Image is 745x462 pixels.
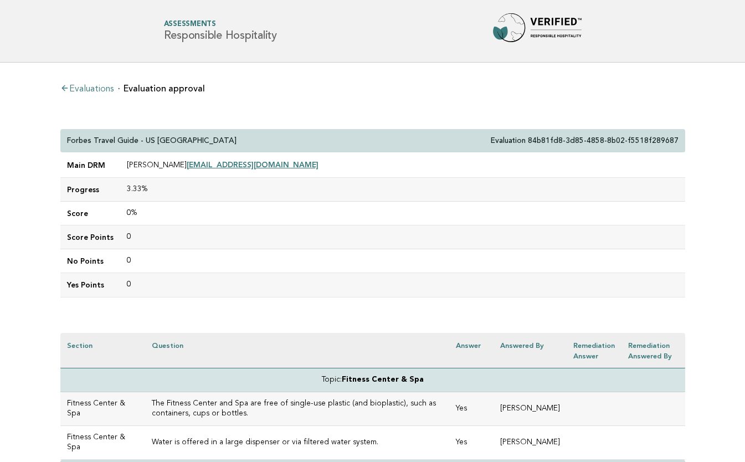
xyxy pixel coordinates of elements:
td: [PERSON_NAME] [494,392,567,426]
a: [EMAIL_ADDRESS][DOMAIN_NAME] [187,160,318,169]
td: [PERSON_NAME] [494,426,567,460]
td: Score [60,202,120,225]
td: 0% [120,202,685,225]
li: Evaluation approval [118,84,205,93]
p: Evaluation 84b81fd8-3d85-4858-8b02-f5518f289687 [491,136,679,146]
img: Forbes Travel Guide [493,13,582,49]
td: Progress [60,178,120,202]
p: Forbes Travel Guide - US [GEOGRAPHIC_DATA] [67,136,237,146]
td: Fitness Center & Spa [60,392,146,426]
td: Yes [449,392,494,426]
th: Section [60,333,146,368]
td: Score Points [60,225,120,249]
th: Answer [449,333,494,368]
td: 0 [120,273,685,297]
th: Question [145,333,449,368]
td: 3.33% [120,178,685,202]
h3: Water is offered in a large dispenser or via filtered water system. [152,438,443,448]
th: Remediation Answer [567,333,621,368]
td: Fitness Center & Spa [60,426,146,460]
td: Topic: [60,368,685,392]
th: Remediation Answered by [621,333,685,368]
td: No Points [60,249,120,273]
h3: The Fitness Center and Spa are free of single-use plastic (and bioplastic), such as containers, c... [152,399,443,419]
td: Yes Points [60,273,120,297]
td: 0 [120,225,685,249]
th: Answered by [494,333,567,368]
a: Evaluations [60,85,114,94]
td: Main DRM [60,153,120,178]
span: Assessments [164,21,277,28]
td: 0 [120,249,685,273]
h1: Responsible Hospitality [164,21,277,42]
strong: Fitness Center & Spa [342,376,424,383]
td: [PERSON_NAME] [120,153,685,178]
td: Yes [449,426,494,460]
